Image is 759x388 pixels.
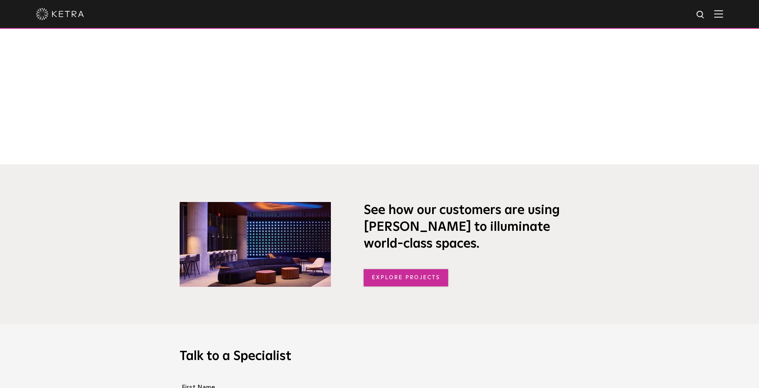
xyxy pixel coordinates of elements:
h3: Talk to a Specialist [180,348,580,365]
h3: See how our customers are using [PERSON_NAME] to illuminate world-class spaces. [364,202,580,252]
img: Lobby at the SXSW building, awash in blue and warm orange light [180,202,331,287]
a: Explore Projects [364,269,449,286]
img: Hamburger%20Nav.svg [714,10,723,18]
img: search icon [696,10,706,20]
img: ketra-logo-2019-white [36,8,84,20]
